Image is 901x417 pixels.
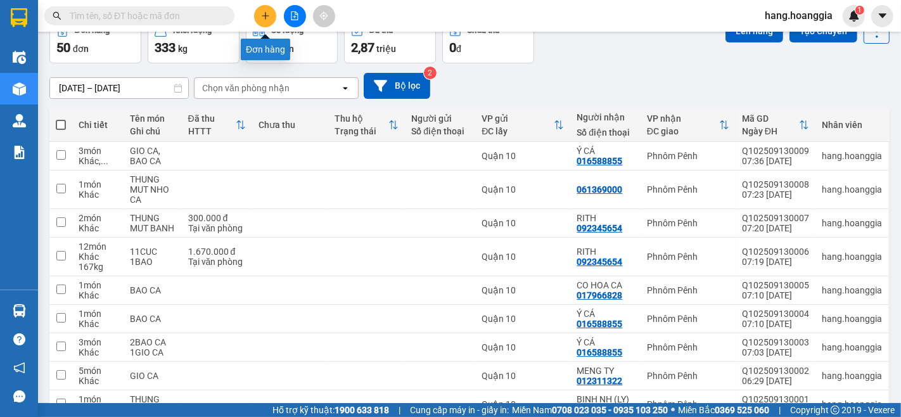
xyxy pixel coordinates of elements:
[70,9,219,23] input: Tìm tên, số ĐT hoặc mã đơn
[871,5,893,27] button: caret-down
[482,151,564,161] div: Quận 10
[755,8,843,23] span: hang.hoanggia
[335,126,388,136] div: Trạng thái
[449,40,456,55] span: 0
[577,319,622,329] div: 016588855
[130,337,175,357] div: 2BAO CA 1GIO CA
[130,285,175,295] div: BAO CA
[647,126,719,136] div: ĐC giao
[148,18,240,63] button: Khối lượng333kg
[79,347,117,357] div: Khác
[577,290,622,300] div: 017966828
[742,257,809,267] div: 07:19 [DATE]
[188,257,246,267] div: Tại văn phòng
[742,347,809,357] div: 07:03 [DATE]
[577,376,622,386] div: 012311322
[577,257,622,267] div: 092345654
[647,184,729,195] div: Phnôm Pênh
[577,366,634,376] div: MENG TY
[13,304,26,318] img: warehouse-icon
[848,10,860,22] img: icon-new-feature
[79,337,117,347] div: 3 món
[822,342,882,352] div: hang.hoanggia
[79,376,117,386] div: Khác
[742,223,809,233] div: 07:20 [DATE]
[13,146,26,159] img: solution-icon
[577,394,634,404] div: BINH NH (LY)
[577,347,622,357] div: 016588855
[246,18,338,63] button: Số lượng201món
[130,213,175,233] div: THUNG MUT BANH
[577,280,634,290] div: CO HOA CA
[73,44,89,54] span: đơn
[822,184,882,195] div: hang.hoanggia
[678,403,769,417] span: Miền Bắc
[13,82,26,96] img: warehouse-icon
[577,247,634,257] div: RITH
[259,120,323,130] div: Chưa thu
[188,213,246,223] div: 300.000 đ
[742,126,799,136] div: Ngày ĐH
[647,151,729,161] div: Phnôm Pênh
[647,342,729,352] div: Phnôm Pênh
[641,108,736,142] th: Toggle SortBy
[79,223,117,233] div: Khác
[13,114,26,127] img: warehouse-icon
[822,218,882,228] div: hang.hoanggia
[182,108,252,142] th: Toggle SortBy
[715,405,769,415] strong: 0369 525 060
[742,394,809,404] div: Q102509130001
[13,333,25,345] span: question-circle
[742,280,809,290] div: Q102509130005
[272,403,389,417] span: Hỗ trợ kỹ thuật:
[647,371,729,381] div: Phnôm Pênh
[241,39,290,60] div: Đơn hàng
[742,290,809,300] div: 07:10 [DATE]
[79,394,117,404] div: 1 món
[742,113,799,124] div: Mã GD
[577,156,622,166] div: 016588855
[742,376,809,386] div: 06:29 [DATE]
[552,405,668,415] strong: 0708 023 035 - 0935 103 250
[475,108,570,142] th: Toggle SortBy
[130,247,175,267] div: 11CUC 1BAO
[482,126,554,136] div: ĐC lấy
[577,337,634,347] div: Ý CÁ
[79,156,117,166] div: Khác, Khác
[577,184,622,195] div: 061369000
[188,223,246,233] div: Tại văn phòng
[742,146,809,156] div: Q102509130009
[13,390,25,402] span: message
[364,73,430,99] button: Bộ lọc
[79,241,117,252] div: 12 món
[411,113,469,124] div: Người gửi
[577,146,634,156] div: Ý CÁ
[742,189,809,200] div: 07:23 [DATE]
[456,44,461,54] span: đ
[742,213,809,223] div: Q102509130007
[50,78,188,98] input: Select a date range.
[351,40,374,55] span: 2,87
[79,120,117,130] div: Chi tiết
[742,366,809,376] div: Q102509130002
[130,314,175,324] div: BAO CA
[130,126,175,136] div: Ghi chú
[742,156,809,166] div: 07:36 [DATE]
[647,314,729,324] div: Phnôm Pênh
[647,399,729,409] div: Phnôm Pênh
[822,371,882,381] div: hang.hoanggia
[79,280,117,290] div: 1 món
[822,399,882,409] div: hang.hoanggia
[56,40,70,55] span: 50
[155,40,176,55] span: 333
[742,309,809,319] div: Q102509130004
[340,83,350,93] svg: open
[53,11,61,20] span: search
[79,252,117,262] div: Khác
[647,218,729,228] div: Phnôm Pênh
[399,403,400,417] span: |
[742,319,809,329] div: 07:10 [DATE]
[261,11,270,20] span: plus
[13,362,25,374] span: notification
[577,112,634,122] div: Người nhận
